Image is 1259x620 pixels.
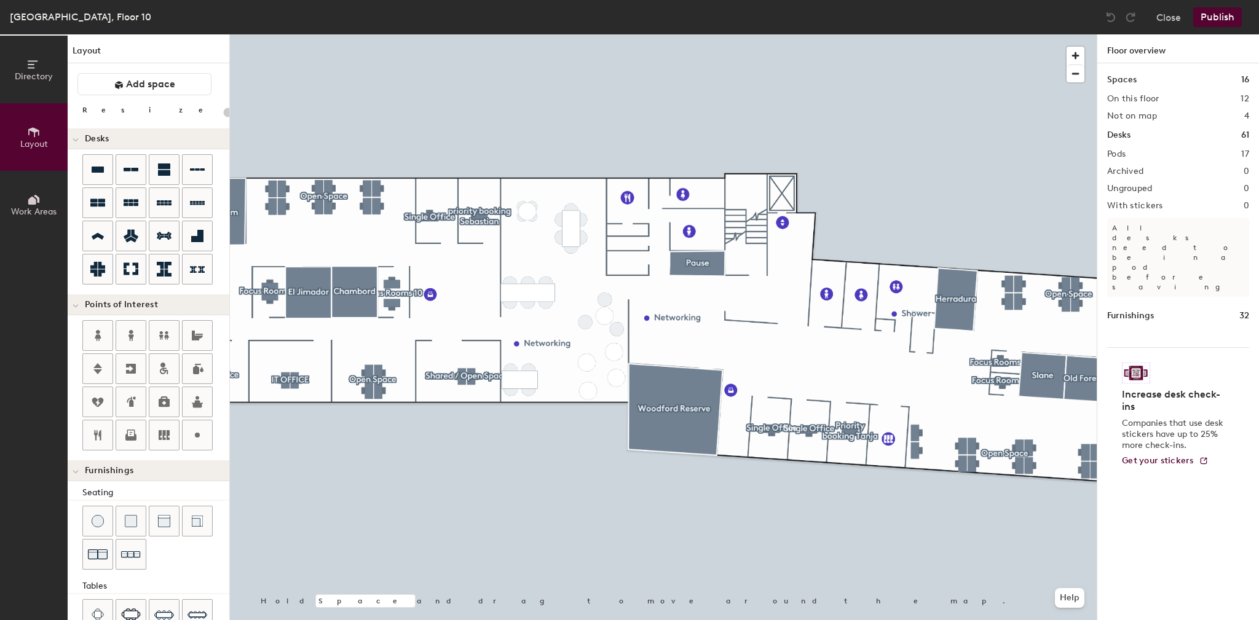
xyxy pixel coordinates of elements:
p: All desks need to be in a pod before saving [1107,218,1249,297]
button: Stool [82,506,113,536]
button: Couch (corner) [182,506,213,536]
h2: Archived [1107,167,1143,176]
img: Undo [1105,11,1117,23]
a: Get your stickers [1122,456,1209,466]
span: Work Areas [11,206,57,217]
span: Points of Interest [85,300,158,310]
h1: Layout [68,44,229,63]
h2: With stickers [1107,201,1163,211]
h1: Spaces [1107,73,1137,87]
img: Couch (x2) [88,544,108,564]
h2: 0 [1244,201,1249,211]
h2: 4 [1244,111,1249,121]
img: Couch (middle) [158,515,170,527]
img: Redo [1124,11,1137,23]
button: Couch (x2) [82,539,113,570]
h2: 12 [1241,94,1249,104]
button: Couch (x3) [116,539,146,570]
h4: Increase desk check-ins [1122,388,1227,413]
div: Resize [82,105,218,115]
button: Help [1055,588,1084,608]
span: Layout [20,139,48,149]
button: Cushion [116,506,146,536]
h1: Floor overview [1097,34,1259,63]
h1: 32 [1239,309,1249,323]
h1: 61 [1241,128,1249,142]
h2: 0 [1244,167,1249,176]
h2: Ungrouped [1107,184,1153,194]
h2: 0 [1244,184,1249,194]
span: Directory [15,71,53,82]
img: Stool [92,515,104,527]
span: Desks [85,134,109,144]
h2: 17 [1241,149,1249,159]
div: [GEOGRAPHIC_DATA], Floor 10 [10,9,151,25]
button: Close [1156,7,1181,27]
button: Publish [1193,7,1242,27]
h2: Pods [1107,149,1126,159]
span: Get your stickers [1122,455,1194,466]
button: Couch (middle) [149,506,180,536]
img: Couch (x3) [121,545,141,564]
h2: Not on map [1107,111,1157,121]
div: Seating [82,486,229,500]
span: Add space [126,78,175,90]
h2: On this floor [1107,94,1159,104]
img: Sticker logo [1122,363,1150,383]
div: Tables [82,579,229,593]
span: Furnishings [85,466,133,476]
h1: Furnishings [1107,309,1154,323]
h1: Desks [1107,128,1131,142]
img: Cushion [125,515,137,527]
button: Add space [77,73,211,95]
h1: 16 [1241,73,1249,87]
p: Companies that use desk stickers have up to 25% more check-ins. [1122,418,1227,451]
img: Couch (corner) [191,515,203,527]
